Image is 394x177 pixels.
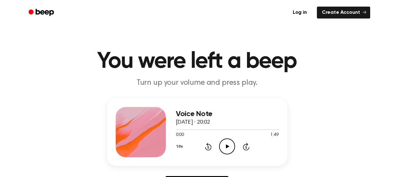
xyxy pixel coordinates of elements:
a: Beep [24,7,60,19]
span: 1:49 [270,132,278,138]
p: Turn up your volume and press play. [77,78,318,88]
span: 0:00 [176,132,184,138]
h1: You were left a beep [37,50,358,73]
a: Log in [286,5,313,20]
span: [DATE] · 20:02 [176,120,210,125]
button: 1.0x [176,141,185,152]
a: Create Account [317,7,370,19]
h3: Voice Note [176,110,279,118]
